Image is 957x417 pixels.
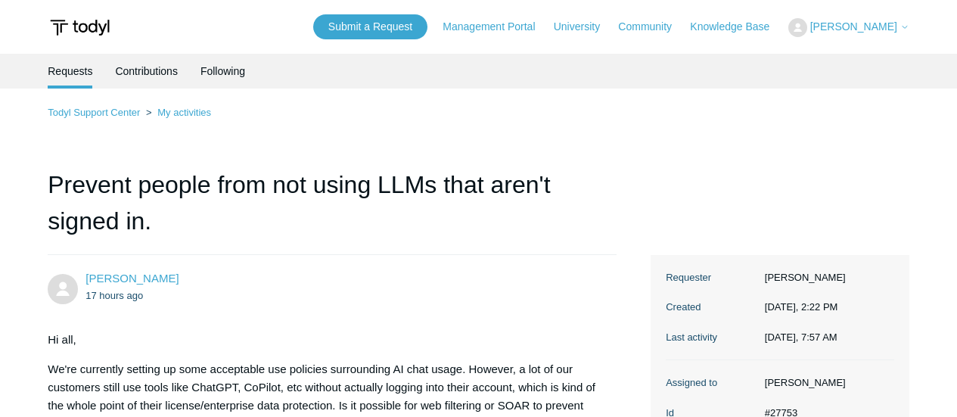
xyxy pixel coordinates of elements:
[48,14,112,42] img: Todyl Support Center Help Center home page
[757,270,894,285] dd: [PERSON_NAME]
[48,331,601,349] p: Hi all,
[200,54,245,89] a: Following
[666,300,757,315] dt: Created
[810,20,897,33] span: [PERSON_NAME]
[143,107,211,118] li: My activities
[48,107,140,118] a: Todyl Support Center
[765,331,837,343] time: 08/29/2025, 07:57
[48,107,143,118] li: Todyl Support Center
[618,19,687,35] a: Community
[666,270,757,285] dt: Requester
[85,272,179,285] a: [PERSON_NAME]
[85,290,143,301] time: 08/28/2025, 14:22
[115,54,178,89] a: Contributions
[48,54,92,89] li: Requests
[157,107,211,118] a: My activities
[666,375,757,391] dt: Assigned to
[313,14,427,39] a: Submit a Request
[690,19,785,35] a: Knowledge Base
[443,19,550,35] a: Management Portal
[666,330,757,345] dt: Last activity
[788,18,909,37] button: [PERSON_NAME]
[554,19,615,35] a: University
[85,272,179,285] span: Maya Douglas
[48,166,616,255] h1: Prevent people from not using LLMs that aren't signed in.
[757,375,894,391] dd: [PERSON_NAME]
[765,301,838,313] time: 08/28/2025, 14:22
